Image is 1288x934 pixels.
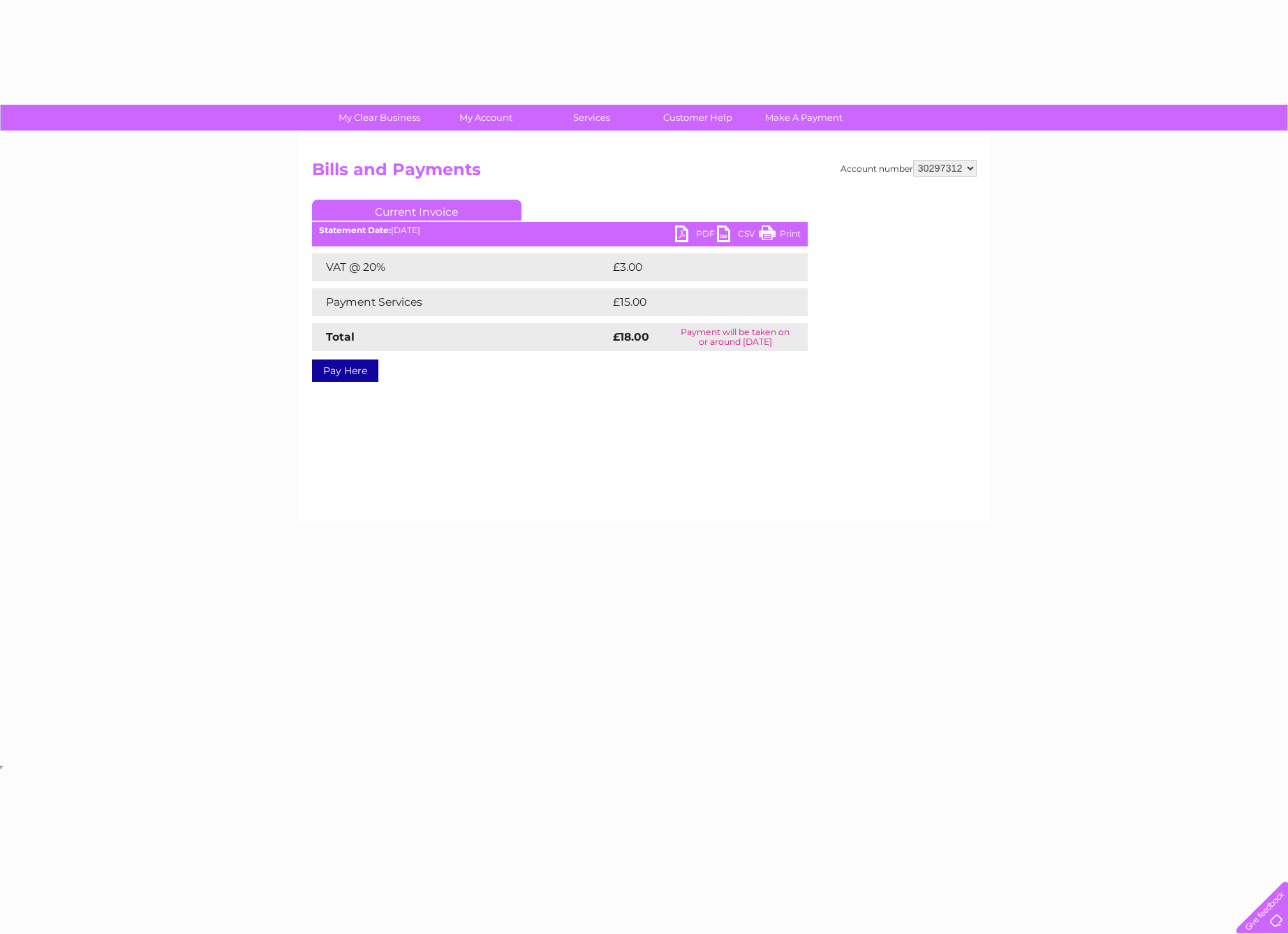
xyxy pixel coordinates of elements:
b: Statement Date: [319,225,391,235]
td: £15.00 [609,288,778,316]
h2: Bills and Payments [312,160,977,186]
div: Account number [841,160,977,177]
strong: £18.00 [613,330,649,343]
div: [DATE] [312,225,808,235]
a: Make A Payment [746,105,861,131]
td: £3.00 [609,253,776,281]
a: Services [534,105,649,131]
td: Payment will be taken on or around [DATE] [663,323,808,351]
a: Current Invoice [312,200,521,221]
a: My Clear Business [322,105,437,131]
a: My Account [428,105,543,131]
td: VAT @ 20% [312,253,609,281]
a: Print [759,225,801,246]
td: Payment Services [312,288,609,316]
strong: Total [326,330,355,343]
a: PDF [675,225,717,246]
a: CSV [717,225,759,246]
a: Pay Here [312,359,378,382]
a: Customer Help [640,105,755,131]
